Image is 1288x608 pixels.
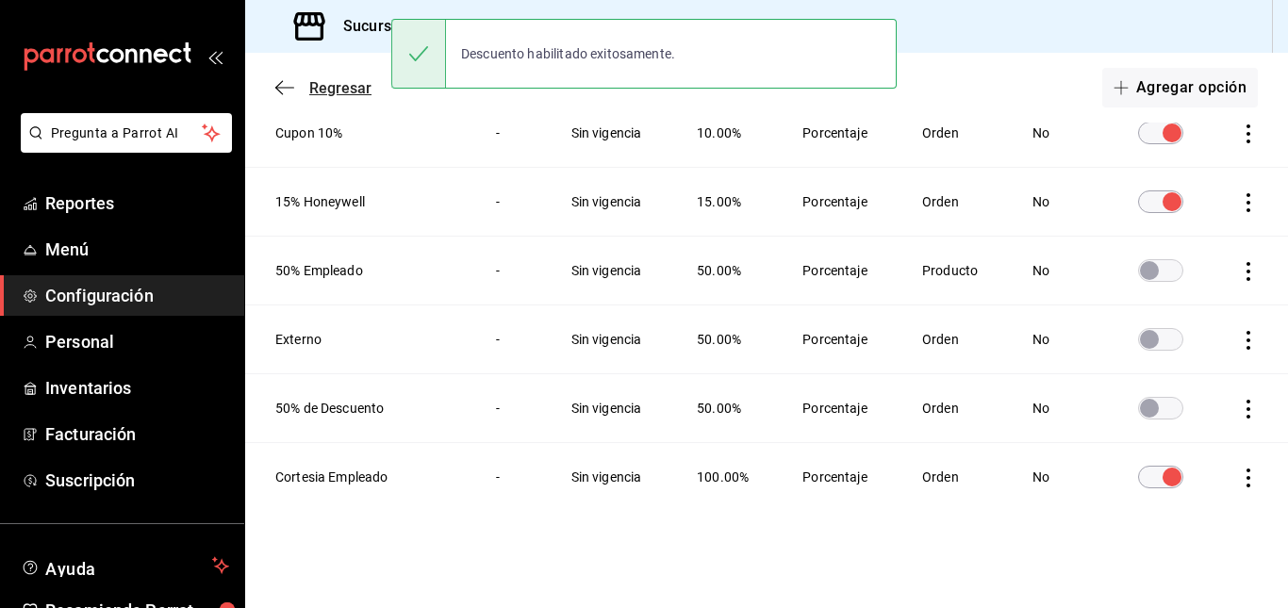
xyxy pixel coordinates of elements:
[473,443,548,512] td: -
[780,168,900,237] td: Porcentaje
[1239,262,1258,281] button: actions
[900,237,1010,305] td: Producto
[207,49,223,64] button: open_drawer_menu
[275,79,372,97] button: Regresar
[245,99,473,168] th: Cupon 10%
[1010,168,1112,237] td: No
[13,137,232,156] a: Pregunta a Parrot AI
[473,168,548,237] td: -
[45,329,229,354] span: Personal
[549,443,675,512] td: Sin vigencia
[21,113,232,153] button: Pregunta a Parrot AI
[549,305,675,374] td: Sin vigencia
[51,123,203,143] span: Pregunta a Parrot AI
[245,168,473,237] th: 15% Honeywell
[1010,99,1112,168] td: No
[697,332,741,347] span: 50.00%
[1239,193,1258,212] button: actions
[780,305,900,374] td: Porcentaje
[697,125,741,140] span: 10.00%
[780,99,900,168] td: Porcentaje
[45,421,229,447] span: Facturación
[900,305,1010,374] td: Orden
[473,374,548,443] td: -
[780,443,900,512] td: Porcentaje
[549,99,675,168] td: Sin vigencia
[446,33,690,74] div: Descuento habilitado exitosamente.
[245,237,473,305] th: 50% Empleado
[473,99,548,168] td: -
[1239,400,1258,419] button: actions
[697,401,741,416] span: 50.00%
[45,190,229,216] span: Reportes
[245,374,473,443] th: 50% de Descuento
[697,263,741,278] span: 50.00%
[328,15,566,38] h3: Sucursal: Wrap & Roll (Gran Via)
[45,283,229,308] span: Configuración
[1010,443,1112,512] td: No
[697,469,749,485] span: 100.00%
[309,79,372,97] span: Regresar
[45,468,229,493] span: Suscripción
[1010,237,1112,305] td: No
[549,237,675,305] td: Sin vigencia
[1010,305,1112,374] td: No
[45,554,205,577] span: Ayuda
[45,375,229,401] span: Inventarios
[1102,68,1258,107] button: Agregar opción
[45,237,229,262] span: Menú
[1239,468,1258,487] button: actions
[245,305,473,374] th: Externo
[900,99,1010,168] td: Orden
[1239,124,1258,143] button: actions
[245,443,473,512] th: Cortesia Empleado
[900,168,1010,237] td: Orden
[780,237,900,305] td: Porcentaje
[549,374,675,443] td: Sin vigencia
[780,374,900,443] td: Porcentaje
[1239,331,1258,350] button: actions
[473,237,548,305] td: -
[697,194,741,209] span: 15.00%
[900,374,1010,443] td: Orden
[900,443,1010,512] td: Orden
[1010,374,1112,443] td: No
[473,305,548,374] td: -
[549,168,675,237] td: Sin vigencia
